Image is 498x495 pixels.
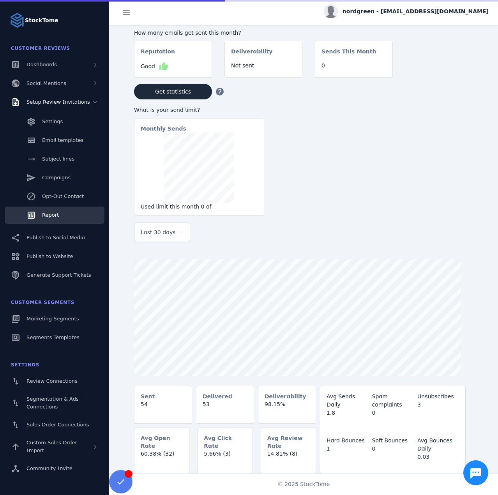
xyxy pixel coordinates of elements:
span: © 2025 StackTome [277,480,330,488]
mat-card-content: 5.66% (3) [198,450,252,464]
span: Campaigns [42,175,71,180]
span: Segmentation & Ads Connections [26,396,79,410]
mat-icon: thumb_up [159,62,168,71]
mat-card-content: 0 [315,62,392,76]
span: Subject lines [42,156,74,162]
div: Unsubscribes [417,392,459,401]
mat-card-content: 53 [196,400,254,415]
a: Segmentation & Ads Connections [5,391,104,415]
mat-card-subtitle: Avg Review Rate [267,434,309,450]
span: Opt-Out Contact [42,193,84,199]
strong: StackTome [25,16,58,25]
mat-card-subtitle: Avg Click Rate [204,434,246,450]
div: Used limit this month 0 of [141,203,258,211]
span: Publish to Social Media [26,235,85,240]
div: 0.03 [417,453,459,461]
span: Customer Segments [11,300,74,305]
mat-card-content: 54 [134,400,192,415]
mat-card-subtitle: Deliverability [265,392,306,400]
mat-card-subtitle: Sent [141,392,155,400]
span: Settings [11,362,39,368]
mat-card-content: 14.81% (8) [261,450,316,464]
img: profile.jpg [324,4,338,18]
div: 3 [417,401,459,409]
div: What is your send limit? [134,106,264,114]
a: Segments Templates [5,329,104,346]
span: Segments Templates [26,334,79,340]
div: Hard Bounces [327,437,368,445]
span: Dashboards [26,62,57,67]
mat-card-subtitle: Reputation [141,48,175,62]
span: Last 30 days [141,228,176,237]
div: Avg Sends Daily [327,392,368,409]
div: Not sent [231,62,296,70]
button: Get statistics [134,84,212,99]
mat-card-subtitle: Delivered [203,392,232,400]
span: Customer Reviews [11,46,70,51]
span: Social Mentions [26,80,66,86]
img: Logo image [9,12,25,28]
a: Campaigns [5,169,104,186]
a: Community Invite [5,460,104,477]
div: Soft Bounces [372,437,414,445]
button: nordgreen - [EMAIL_ADDRESS][DOMAIN_NAME] [324,4,489,18]
mat-card-subtitle: Avg Open Rate [141,434,183,450]
mat-card-content: 60.38% (32) [134,450,189,464]
div: Spam complaints [372,392,414,409]
span: Setup Review Invitations [26,99,90,105]
span: Report [42,212,59,218]
a: Publish to Social Media [5,229,104,246]
span: Generate Support Tickets [26,272,91,278]
a: Report [5,207,104,224]
div: 1 [327,445,368,453]
a: Subject lines [5,150,104,168]
div: 0 [372,445,414,453]
span: Publish to Website [26,253,73,259]
span: Marketing Segments [26,316,79,322]
span: Review Connections [26,378,78,384]
mat-card-subtitle: Monthly Sends [141,125,186,133]
span: Email templates [42,137,83,143]
mat-card-content: 98.15% [258,400,316,415]
span: Good [141,62,155,71]
span: Get statistics [155,89,191,94]
a: Sales Order Connections [5,416,104,433]
div: 0 [372,409,414,417]
span: Settings [42,118,63,124]
a: Email templates [5,132,104,149]
span: nordgreen - [EMAIL_ADDRESS][DOMAIN_NAME] [343,7,489,16]
a: Opt-Out Contact [5,188,104,205]
a: Marketing Segments [5,310,104,327]
mat-card-subtitle: Sends This Month [321,48,376,62]
a: Generate Support Tickets [5,267,104,284]
span: Sales Order Connections [26,422,89,428]
div: 1.8 [327,409,368,417]
div: How many emails get sent this month? [134,29,393,37]
a: Settings [5,113,104,130]
div: Avg Bounces Daily [417,437,459,453]
mat-card-subtitle: Deliverability [231,48,273,62]
span: Community Invite [26,465,72,471]
a: Publish to Website [5,248,104,265]
a: Review Connections [5,373,104,390]
span: Custom Sales Order Import [26,440,77,453]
